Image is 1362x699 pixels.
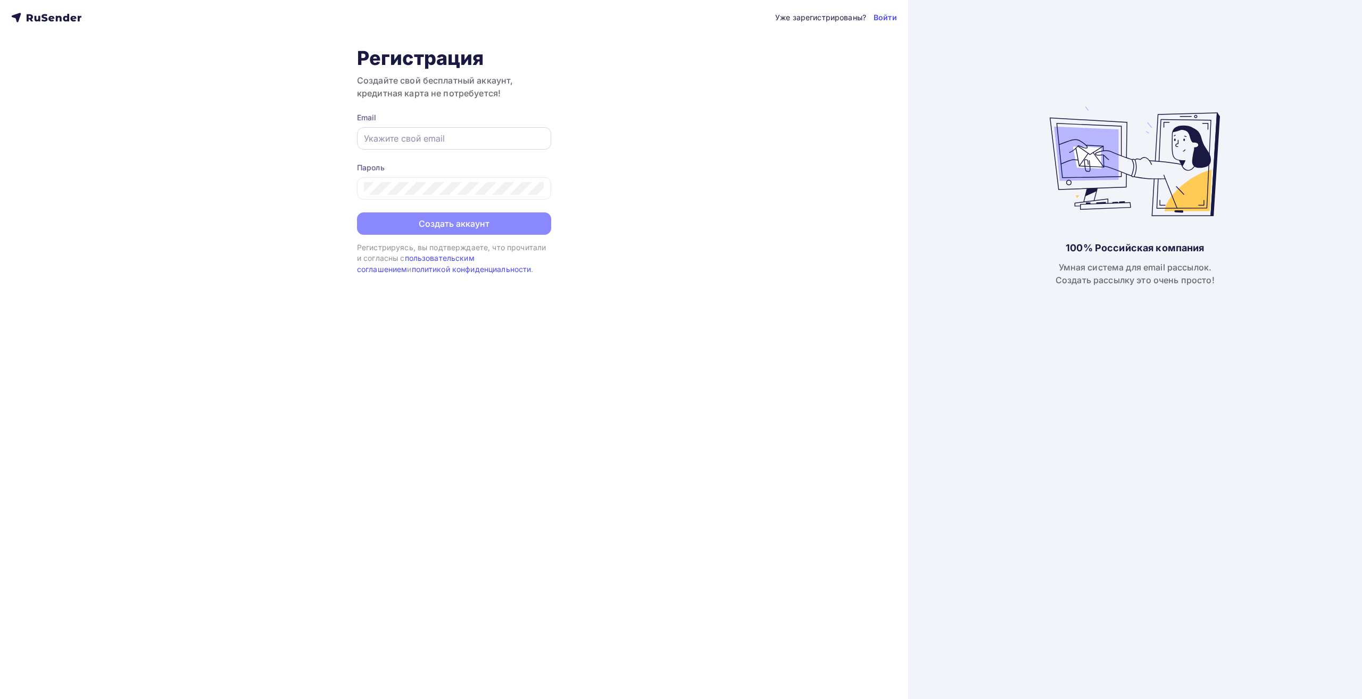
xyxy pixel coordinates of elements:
[775,12,866,23] div: Уже зарегистрированы?
[874,12,897,23] a: Войти
[357,253,475,273] a: пользовательским соглашением
[1066,242,1204,254] div: 100% Российская компания
[412,265,531,274] a: политикой конфиденциальности
[357,112,551,123] div: Email
[357,46,551,70] h1: Регистрация
[357,212,551,235] button: Создать аккаунт
[357,162,551,173] div: Пароль
[357,74,551,100] h3: Создайте свой бесплатный аккаунт, кредитная карта не потребуется!
[364,132,544,145] input: Укажите свой email
[1056,261,1215,286] div: Умная система для email рассылок. Создать рассылку это очень просто!
[357,242,551,275] div: Регистрируясь, вы подтверждаете, что прочитали и согласны с и .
